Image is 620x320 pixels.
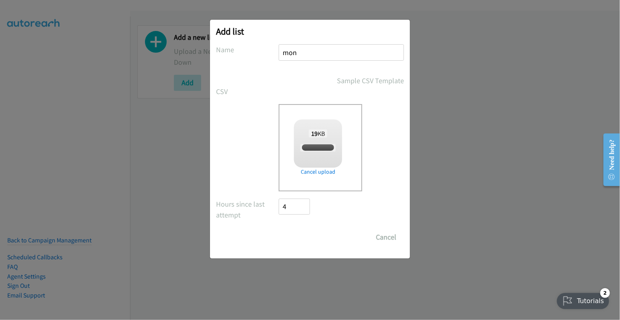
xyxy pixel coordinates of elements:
[552,285,614,314] iframe: Checklist
[311,129,318,137] strong: 19
[294,168,342,176] a: Cancel upload
[216,86,279,97] label: CSV
[216,44,279,55] label: Name
[309,129,328,137] span: KB
[216,199,279,220] label: Hours since last attempt
[368,229,404,245] button: Cancel
[337,75,404,86] a: Sample CSV Template
[597,128,620,192] iframe: Resource Center
[300,144,335,152] span: split_1(14).csv
[216,26,404,37] h2: Add list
